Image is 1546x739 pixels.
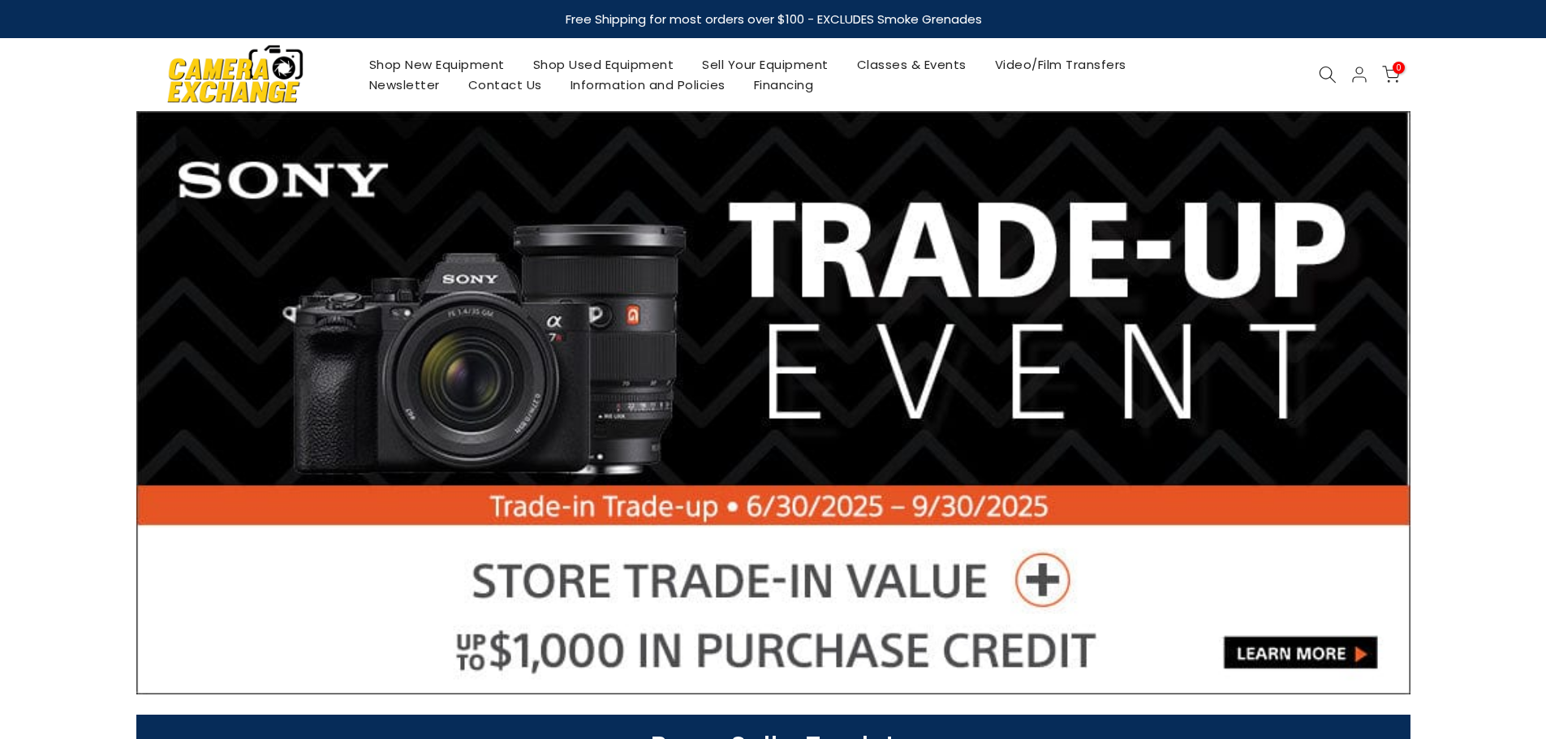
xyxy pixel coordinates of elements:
li: Page dot 2 [743,668,752,677]
li: Page dot 6 [812,668,820,677]
a: Classes & Events [842,54,980,75]
a: Sell Your Equipment [688,54,843,75]
a: Shop New Equipment [355,54,519,75]
a: 0 [1382,66,1400,84]
li: Page dot 5 [795,668,803,677]
a: Contact Us [454,75,556,95]
a: Newsletter [355,75,454,95]
strong: Free Shipping for most orders over $100 - EXCLUDES Smoke Grenades [565,11,981,28]
li: Page dot 4 [777,668,786,677]
a: Video/Film Transfers [980,54,1140,75]
li: Page dot 3 [760,668,769,677]
li: Page dot 1 [726,668,735,677]
a: Information and Policies [556,75,739,95]
span: 0 [1393,62,1405,74]
a: Financing [739,75,828,95]
a: Shop Used Equipment [519,54,688,75]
